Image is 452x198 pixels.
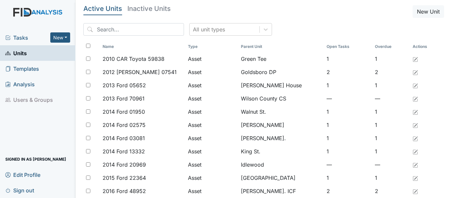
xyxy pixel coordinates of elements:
[413,147,418,155] a: Edit
[83,5,122,12] h5: Active Units
[185,105,238,118] td: Asset
[413,81,418,89] a: Edit
[372,132,410,145] td: 1
[185,132,238,145] td: Asset
[238,118,324,132] td: [PERSON_NAME]
[238,105,324,118] td: Walnut St.
[413,68,418,76] a: Edit
[372,105,410,118] td: 1
[238,41,324,52] th: Toggle SortBy
[103,81,146,89] span: 2013 Ford 05652
[413,121,418,129] a: Edit
[372,171,410,184] td: 1
[324,92,372,105] td: —
[324,184,372,198] td: 2
[372,184,410,198] td: 2
[185,52,238,65] td: Asset
[103,108,145,116] span: 2014 Ford 01950
[413,95,418,102] a: Edit
[5,63,39,74] span: Templates
[238,158,324,171] td: Idlewood
[324,118,372,132] td: 1
[324,158,372,171] td: —
[324,41,372,52] th: Toggle SortBy
[5,170,40,180] span: Edit Profile
[324,79,372,92] td: 1
[5,34,50,42] a: Tasks
[413,55,418,63] a: Edit
[324,105,372,118] td: 1
[100,41,185,52] th: Toggle SortBy
[238,184,324,198] td: [PERSON_NAME]. ICF
[103,121,146,129] span: 2014 Ford 02575
[372,79,410,92] td: 1
[103,161,146,169] span: 2014 Ford 20969
[238,79,324,92] td: [PERSON_NAME] House
[238,171,324,184] td: [GEOGRAPHIC_DATA]
[413,187,418,195] a: Edit
[238,132,324,145] td: [PERSON_NAME].
[5,154,66,164] span: Signed in as [PERSON_NAME]
[185,171,238,184] td: Asset
[103,147,145,155] span: 2014 Ford 13332
[324,132,372,145] td: 1
[185,184,238,198] td: Asset
[324,65,372,79] td: 2
[50,32,70,43] button: New
[103,68,177,76] span: 2012 [PERSON_NAME] 07541
[238,92,324,105] td: Wilson County CS
[103,174,146,182] span: 2015 Ford 22364
[372,158,410,171] td: —
[5,185,34,195] span: Sign out
[410,41,443,52] th: Actions
[413,174,418,182] a: Edit
[238,52,324,65] td: Green Tee
[103,55,164,63] span: 2010 CAR Toyota 59838
[372,145,410,158] td: 1
[185,145,238,158] td: Asset
[413,5,444,18] button: New Unit
[238,145,324,158] td: King St.
[372,92,410,105] td: —
[185,65,238,79] td: Asset
[372,118,410,132] td: 1
[83,23,184,36] input: Search...
[413,161,418,169] a: Edit
[413,134,418,142] a: Edit
[324,145,372,158] td: 1
[5,48,27,58] span: Units
[413,108,418,116] a: Edit
[103,187,146,195] span: 2016 Ford 48952
[103,95,145,102] span: 2013 Ford 70961
[185,79,238,92] td: Asset
[185,41,238,52] th: Toggle SortBy
[185,118,238,132] td: Asset
[86,44,90,48] input: Toggle All Rows Selected
[238,65,324,79] td: Goldsboro DP
[324,52,372,65] td: 1
[5,79,35,89] span: Analysis
[185,92,238,105] td: Asset
[193,25,225,33] div: All unit types
[372,52,410,65] td: 1
[185,158,238,171] td: Asset
[324,171,372,184] td: 1
[372,65,410,79] td: 2
[103,134,145,142] span: 2014 Ford 03081
[372,41,410,52] th: Toggle SortBy
[127,5,171,12] h5: Inactive Units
